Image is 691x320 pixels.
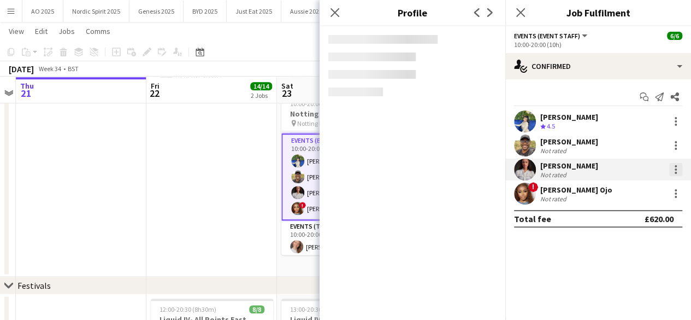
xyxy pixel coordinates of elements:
[184,1,227,22] button: BYD 2025
[151,81,160,91] span: Fri
[58,26,75,36] span: Jobs
[160,305,216,313] span: 12:00-20:30 (8h30m)
[280,87,293,100] span: 23
[249,305,264,313] span: 8/8
[290,305,347,313] span: 13:00-20:30 (7h30m)
[514,32,580,40] span: Events (Event Staff)
[540,161,598,171] div: [PERSON_NAME]
[514,40,682,49] div: 10:00-20:00 (10h)
[290,100,338,108] span: 10:00-20:00 (10h)
[4,24,28,38] a: View
[250,82,272,90] span: 14/14
[68,65,79,73] div: BST
[81,24,115,38] a: Comms
[9,63,34,74] div: [DATE]
[514,213,551,224] div: Total fee
[505,5,691,20] h3: Job Fulfilment
[667,32,682,40] span: 6/6
[540,195,569,203] div: Not rated
[31,24,52,38] a: Edit
[36,65,63,73] span: Week 34
[63,1,129,22] button: Nordic Spirit 2025
[281,109,404,119] h3: Notting Hill [DATE]
[645,213,674,224] div: £620.00
[17,280,51,291] div: Festivals
[528,182,538,192] span: !
[281,93,404,255] app-job-card: 10:00-20:00 (10h)6/6Notting Hill [DATE] Notting Hill [DATE]3 RolesEvents (Event Manager)1/110:00-...
[547,122,555,130] span: 4.5
[514,32,589,40] button: Events (Event Staff)
[505,53,691,79] div: Confirmed
[540,171,569,179] div: Not rated
[251,91,271,100] div: 2 Jobs
[297,119,349,127] span: Notting Hill [DATE]
[281,220,404,258] app-card-role: Events (Team Leader)1/110:00-20:00 (10h)[PERSON_NAME]
[540,137,598,147] div: [PERSON_NAME]
[22,1,63,22] button: AO 2025
[281,81,293,91] span: Sat
[281,1,332,22] button: Aussie 2025
[149,87,160,100] span: 22
[540,185,612,195] div: [PERSON_NAME] Ojo
[54,24,79,38] a: Jobs
[540,112,598,122] div: [PERSON_NAME]
[20,81,34,91] span: Thu
[19,87,34,100] span: 21
[281,133,404,220] app-card-role: Events (Event Staff)4/410:00-20:00 (10h)[PERSON_NAME][PERSON_NAME][PERSON_NAME]![PERSON_NAME] Ojo
[540,147,569,155] div: Not rated
[86,26,110,36] span: Comms
[299,202,306,208] span: !
[320,5,505,20] h3: Profile
[35,26,48,36] span: Edit
[9,26,24,36] span: View
[129,1,184,22] button: Genesis 2025
[227,1,281,22] button: Just Eat 2025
